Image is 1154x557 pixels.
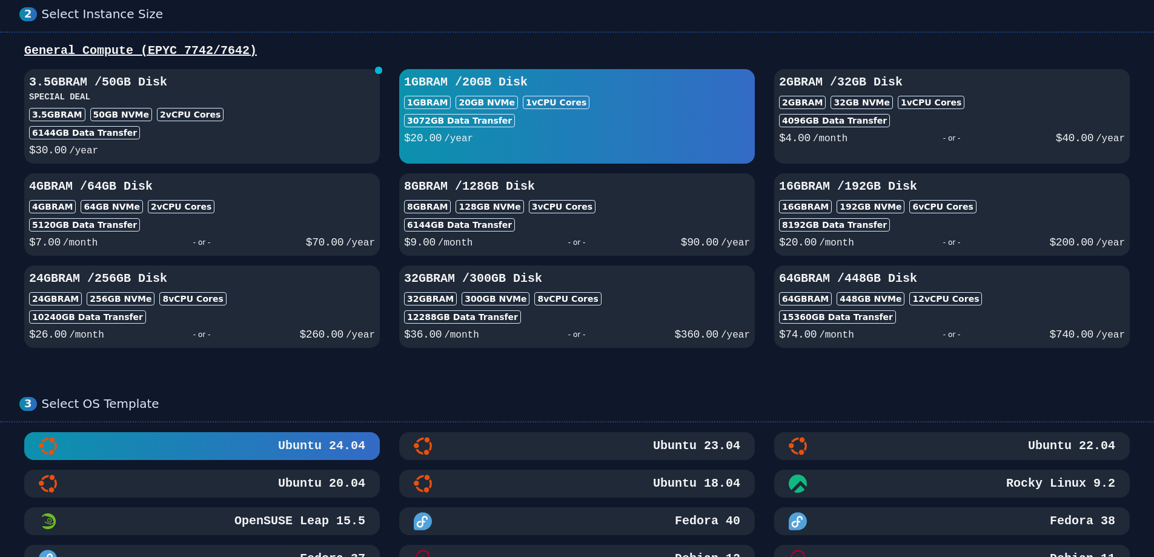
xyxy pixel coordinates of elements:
[1050,236,1093,248] span: $ 200.00
[24,432,380,460] button: Ubuntu 24.04Ubuntu 24.04
[404,218,515,232] div: 6144 GB Data Transfer
[29,178,375,195] h3: 4GB RAM / 64 GB Disk
[404,310,521,324] div: 12288 GB Data Transfer
[29,91,375,103] h3: SPECIAL DEAL
[909,200,976,213] div: 6 vCPU Cores
[909,292,982,305] div: 12 vCPU Cores
[534,292,601,305] div: 8 vCPU Cores
[813,133,848,144] span: /month
[81,200,143,213] div: 64 GB NVMe
[1096,133,1125,144] span: /year
[24,173,380,256] button: 4GBRAM /64GB Disk4GBRAM64GB NVMe2vCPU Cores5120GB Data Transfer$7.00/month- or -$70.00/year
[414,512,432,530] img: Fedora 40
[404,236,436,248] span: $ 9.00
[404,200,451,213] div: 8GB RAM
[24,470,380,498] button: Ubuntu 20.04Ubuntu 20.04
[473,234,680,251] div: - or -
[779,310,896,324] div: 15360 GB Data Transfer
[1096,330,1125,341] span: /year
[779,329,817,341] span: $ 74.00
[721,330,750,341] span: /year
[1050,329,1093,341] span: $ 740.00
[789,512,807,530] img: Fedora 38
[399,265,755,348] button: 32GBRAM /300GB Disk32GBRAM300GB NVMe8vCPU Cores12288GB Data Transfer$36.00/month- or -$360.00/year
[779,270,1125,287] h3: 64GB RAM / 448 GB Disk
[789,437,807,455] img: Ubuntu 22.04
[529,200,595,213] div: 3 vCPU Cores
[651,475,740,492] h3: Ubuntu 18.04
[69,145,98,156] span: /year
[774,69,1130,164] button: 2GBRAM /32GB Disk2GBRAM32GB NVMe1vCPU Cores4096GB Data Transfer$4.00/month- or -$40.00/year
[24,507,380,535] button: OpenSUSE Leap 15.5 MinimalOpenSUSE Leap 15.5
[444,330,479,341] span: /month
[39,512,57,530] img: OpenSUSE Leap 15.5 Minimal
[847,130,1055,147] div: - or -
[898,96,964,109] div: 1 vCPU Cores
[404,114,515,127] div: 3072 GB Data Transfer
[651,438,740,455] h3: Ubuntu 23.04
[779,236,817,248] span: $ 20.00
[779,200,832,213] div: 16GB RAM
[404,329,442,341] span: $ 36.00
[346,238,375,248] span: /year
[1004,475,1115,492] h3: Rocky Linux 9.2
[774,507,1130,535] button: Fedora 38Fedora 38
[19,42,1135,59] div: General Compute (EPYC 7742/7642)
[404,132,442,144] span: $ 20.00
[672,513,740,530] h3: Fedora 40
[159,292,226,305] div: 8 vCPU Cores
[404,178,750,195] h3: 8GB RAM / 128 GB Disk
[104,326,300,343] div: - or -
[854,234,1050,251] div: - or -
[29,292,82,305] div: 24GB RAM
[29,126,140,139] div: 6144 GB Data Transfer
[42,7,1135,22] div: Select Instance Size
[29,329,67,341] span: $ 26.00
[774,470,1130,498] button: Rocky Linux 9.2Rocky Linux 9.2
[300,329,343,341] span: $ 260.00
[29,144,67,156] span: $ 30.00
[774,432,1130,460] button: Ubuntu 22.04Ubuntu 22.04
[404,292,457,305] div: 32GB RAM
[399,173,755,256] button: 8GBRAM /128GB Disk8GBRAM128GB NVMe3vCPU Cores6144GB Data Transfer$9.00/month- or -$90.00/year
[39,475,57,493] img: Ubuntu 20.04
[276,475,365,492] h3: Ubuntu 20.04
[399,69,755,164] button: 1GBRAM /20GB Disk1GBRAM20GB NVMe1vCPU Cores3072GB Data Transfer$20.00/year
[399,507,755,535] button: Fedora 40Fedora 40
[444,133,473,144] span: /year
[462,292,529,305] div: 300 GB NVMe
[779,178,1125,195] h3: 16GB RAM / 192 GB Disk
[87,292,154,305] div: 256 GB NVMe
[232,513,365,530] h3: OpenSUSE Leap 15.5
[675,329,718,341] span: $ 360.00
[404,96,451,109] div: 1GB RAM
[29,74,375,91] h3: 3.5GB RAM / 50 GB Disk
[721,238,750,248] span: /year
[90,108,153,121] div: 50 GB NVMe
[523,96,589,109] div: 1 vCPU Cores
[24,265,380,348] button: 24GBRAM /256GB Disk24GBRAM256GB NVMe8vCPU Cores10240GB Data Transfer$26.00/month- or -$260.00/year
[98,234,305,251] div: - or -
[63,238,98,248] span: /month
[42,396,1135,412] div: Select OS Template
[1026,438,1115,455] h3: Ubuntu 22.04
[404,270,750,287] h3: 32GB RAM / 300 GB Disk
[29,270,375,287] h3: 24GB RAM / 256 GB Disk
[774,173,1130,256] button: 16GBRAM /192GB Disk16GBRAM192GB NVMe6vCPU Cores8192GB Data Transfer$20.00/month- or -$200.00/year
[404,74,750,91] h3: 1GB RAM / 20 GB Disk
[681,236,718,248] span: $ 90.00
[29,310,146,324] div: 10240 GB Data Transfer
[779,114,890,127] div: 4096 GB Data Transfer
[24,69,380,164] button: 3.5GBRAM /50GB DiskSPECIAL DEAL3.5GBRAM50GB NVMe2vCPU Cores6144GB Data Transfer$30.00/year
[1056,132,1093,144] span: $ 40.00
[29,108,85,121] div: 3.5GB RAM
[276,438,365,455] h3: Ubuntu 24.04
[399,432,755,460] button: Ubuntu 23.04Ubuntu 23.04
[19,397,37,411] div: 3
[789,475,807,493] img: Rocky Linux 9.2
[456,200,523,213] div: 128 GB NVMe
[779,74,1125,91] h3: 2GB RAM / 32 GB Disk
[19,7,37,21] div: 2
[837,200,904,213] div: 192 GB NVMe
[306,236,343,248] span: $ 70.00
